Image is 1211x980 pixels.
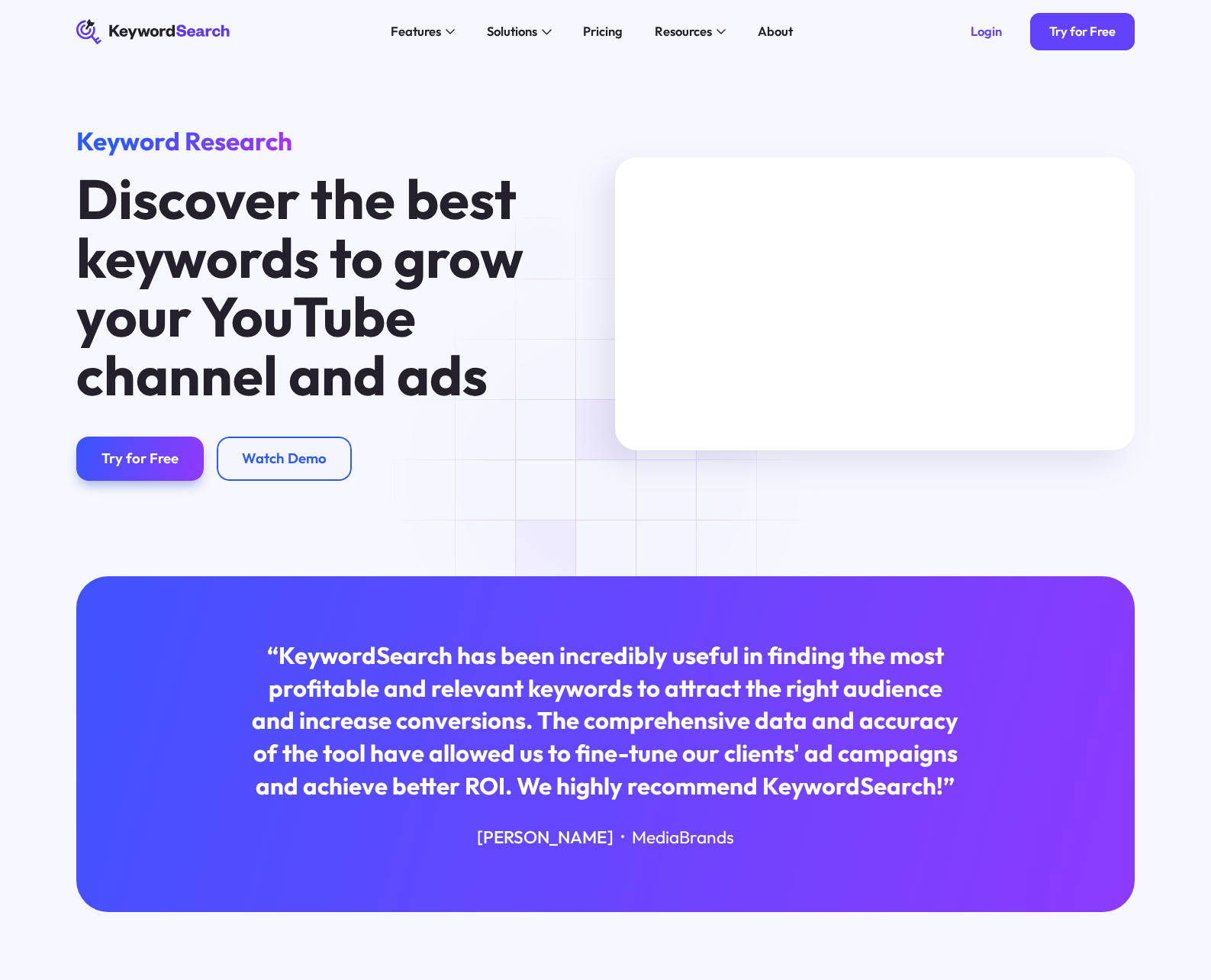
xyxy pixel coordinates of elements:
div: [PERSON_NAME] [477,825,614,849]
div: MediaBrands [632,825,734,849]
div: Try for Free [101,450,179,467]
h1: Discover the best keywords to grow your YouTube channel and ads [76,169,533,405]
div: Features [391,22,441,41]
div: About [758,22,793,41]
div: Login [971,24,1002,40]
div: Pricing [583,22,623,41]
span: Keyword Research [76,125,292,157]
div: Solutions [487,22,537,41]
a: About [748,19,802,44]
a: Try for Free [76,437,204,481]
div: Resources [655,22,712,41]
a: Try for Free [1030,13,1135,51]
a: Login [952,13,1021,51]
iframe: MKTG_Keyword Search Manuel Search Tutorial_040623 [615,157,1135,450]
div: “KeywordSearch has been incredibly useful in finding the most profitable and relevant keywords to... [250,640,960,803]
a: Pricing [574,19,633,44]
div: Watch Demo [242,450,327,467]
div: Try for Free [1049,24,1116,40]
